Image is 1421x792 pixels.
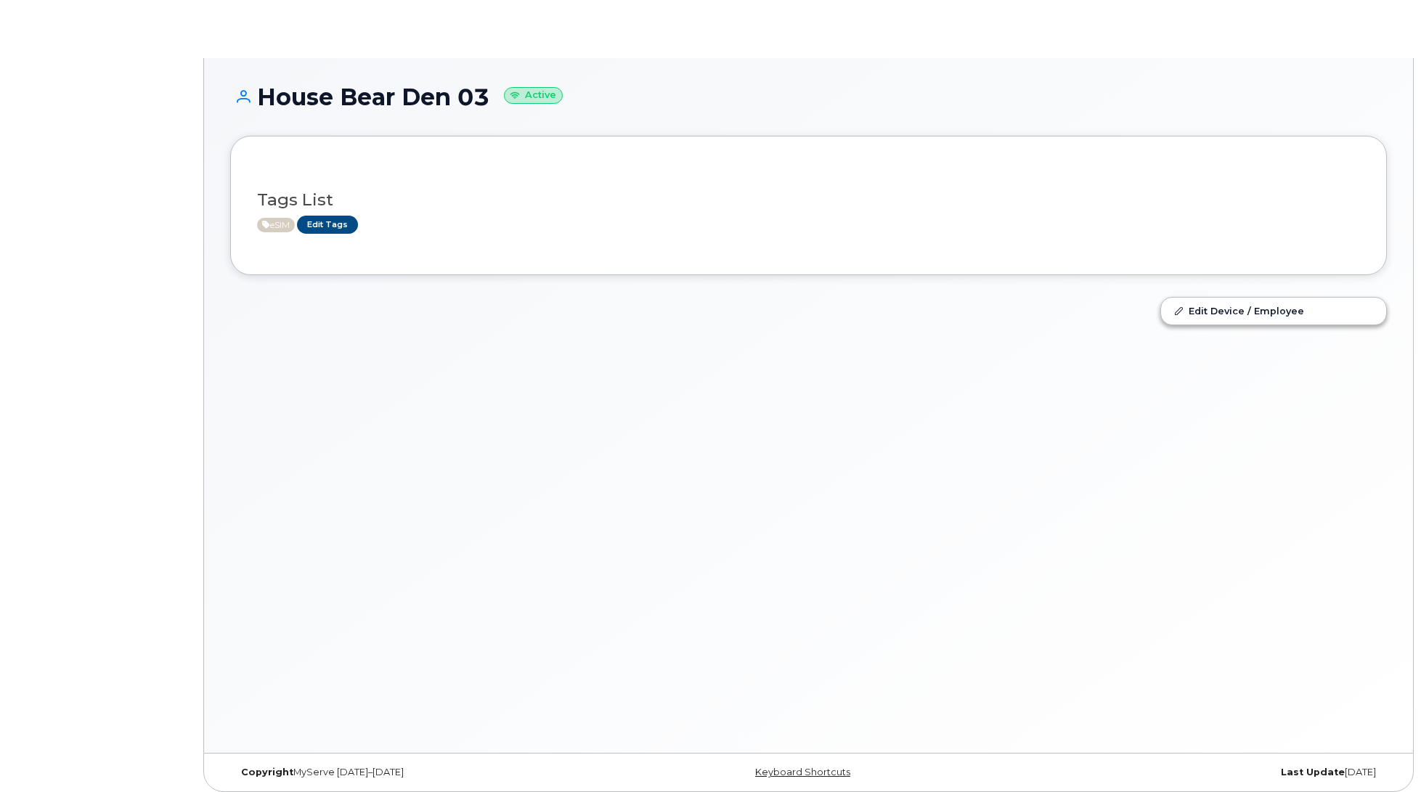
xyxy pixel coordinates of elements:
[241,767,293,777] strong: Copyright
[755,767,850,777] a: Keyboard Shortcuts
[1281,767,1345,777] strong: Last Update
[257,191,1360,209] h3: Tags List
[230,84,1387,110] h1: House Bear Den 03
[297,216,358,234] a: Edit Tags
[504,87,563,104] small: Active
[1001,767,1387,778] div: [DATE]
[257,218,295,232] span: Active
[230,767,616,778] div: MyServe [DATE]–[DATE]
[1161,298,1386,324] a: Edit Device / Employee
